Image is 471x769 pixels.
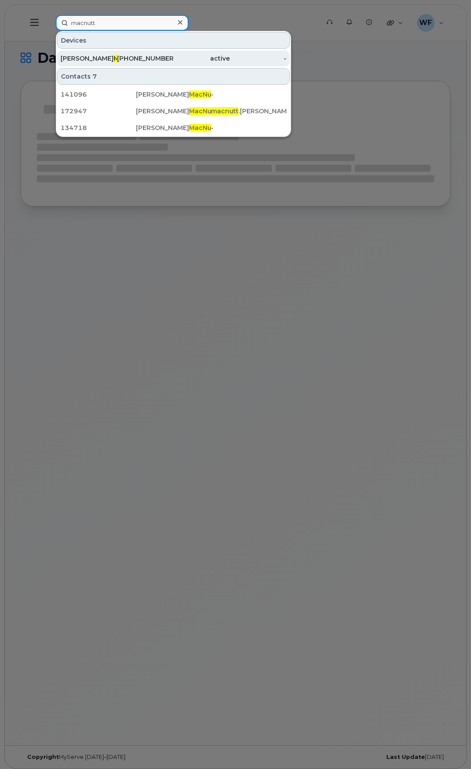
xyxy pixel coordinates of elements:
div: 134718 [61,123,136,132]
div: Devices [57,32,290,49]
div: 172947 [61,107,136,116]
span: 7 [93,72,97,81]
div: 141096 [61,90,136,99]
a: 134718[PERSON_NAME]MacNutt- [57,120,290,136]
div: .[PERSON_NAME][EMAIL_ADDRESS][DOMAIN_NAME] [211,107,286,116]
div: [PERSON_NAME] [136,123,211,132]
div: - [230,54,286,63]
span: MacNutt [189,107,217,115]
span: MacNutt [189,90,217,98]
div: [PERSON_NAME] [61,54,117,63]
div: - [211,90,286,99]
div: [PERSON_NAME] [136,90,211,99]
div: [PHONE_NUMBER] [117,54,174,63]
div: [PERSON_NAME] [136,107,211,116]
span: MacNutt [189,124,217,132]
div: active [174,54,230,63]
a: 172947[PERSON_NAME]MacNuttmacnutt.[PERSON_NAME][EMAIL_ADDRESS][DOMAIN_NAME] [57,103,290,119]
a: 141096[PERSON_NAME]MacNutt- [57,87,290,102]
div: Contacts [57,68,290,85]
div: - [211,123,286,132]
a: [PERSON_NAME]Macnutt[PHONE_NUMBER]active- [57,51,290,66]
span: macnutt [211,107,239,115]
span: Macnutt [114,54,141,62]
